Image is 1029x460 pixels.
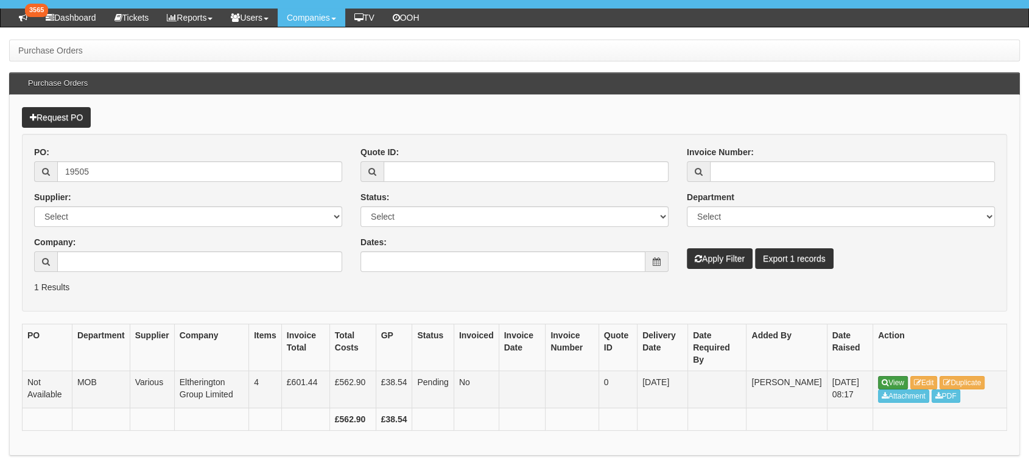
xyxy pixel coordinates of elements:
[746,371,827,408] td: [PERSON_NAME]
[158,9,222,27] a: Reports
[34,146,49,158] label: PO:
[360,236,387,248] label: Dates:
[827,324,873,371] th: Date Raised
[281,324,329,371] th: Invoice Total
[454,371,499,408] td: No
[376,408,412,431] th: £38.54
[105,9,158,27] a: Tickets
[34,191,71,203] label: Supplier:
[130,324,174,371] th: Supplier
[72,324,130,371] th: Department
[34,236,76,248] label: Company:
[23,324,72,371] th: PO
[687,191,734,203] label: Department
[249,371,282,408] td: 4
[687,248,753,269] button: Apply Filter
[174,371,248,408] td: Eltherington Group Limited
[939,376,985,389] a: Duplicate
[329,324,376,371] th: Total Costs
[546,324,599,371] th: Invoice Number
[687,146,754,158] label: Invoice Number:
[932,389,960,403] a: PDF
[281,371,329,408] td: £601.44
[412,371,454,408] td: Pending
[360,146,399,158] label: Quote ID:
[345,9,384,27] a: TV
[376,324,412,371] th: GP
[637,371,688,408] td: [DATE]
[878,376,908,389] a: View
[25,4,48,17] span: 3565
[37,9,105,27] a: Dashboard
[329,371,376,408] td: £562.90
[278,9,345,27] a: Companies
[34,281,995,293] p: 1 Results
[18,44,83,57] li: Purchase Orders
[454,324,499,371] th: Invoiced
[599,371,637,408] td: 0
[878,389,929,403] a: Attachment
[376,371,412,408] td: £38.54
[329,408,376,431] th: £562.90
[23,371,72,408] td: Not Available
[360,191,389,203] label: Status:
[637,324,688,371] th: Delivery Date
[688,324,746,371] th: Date Required By
[22,73,94,94] h3: Purchase Orders
[746,324,827,371] th: Added By
[599,324,637,371] th: Quote ID
[827,371,873,408] td: [DATE] 08:17
[222,9,278,27] a: Users
[873,324,1007,371] th: Action
[412,324,454,371] th: Status
[130,371,174,408] td: Various
[22,107,91,128] a: Request PO
[384,9,429,27] a: OOH
[249,324,282,371] th: Items
[910,376,938,389] a: Edit
[755,248,834,269] a: Export 1 records
[72,371,130,408] td: MOB
[499,324,546,371] th: Invoice Date
[174,324,248,371] th: Company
